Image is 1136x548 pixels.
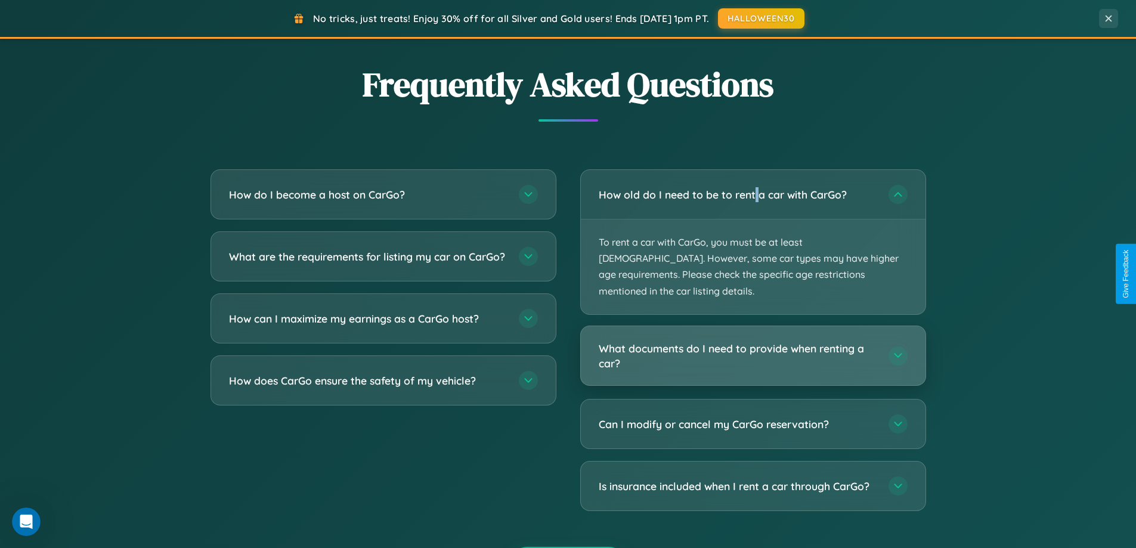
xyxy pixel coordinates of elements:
[229,373,507,388] h3: How does CarGo ensure the safety of my vehicle?
[581,219,925,314] p: To rent a car with CarGo, you must be at least [DEMOGRAPHIC_DATA]. However, some car types may ha...
[599,341,877,370] h3: What documents do I need to provide when renting a car?
[599,479,877,494] h3: Is insurance included when I rent a car through CarGo?
[211,61,926,107] h2: Frequently Asked Questions
[12,507,41,536] iframe: Intercom live chat
[718,8,804,29] button: HALLOWEEN30
[229,187,507,202] h3: How do I become a host on CarGo?
[1122,250,1130,298] div: Give Feedback
[599,187,877,202] h3: How old do I need to be to rent a car with CarGo?
[313,13,709,24] span: No tricks, just treats! Enjoy 30% off for all Silver and Gold users! Ends [DATE] 1pm PT.
[599,417,877,432] h3: Can I modify or cancel my CarGo reservation?
[229,311,507,326] h3: How can I maximize my earnings as a CarGo host?
[229,249,507,264] h3: What are the requirements for listing my car on CarGo?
